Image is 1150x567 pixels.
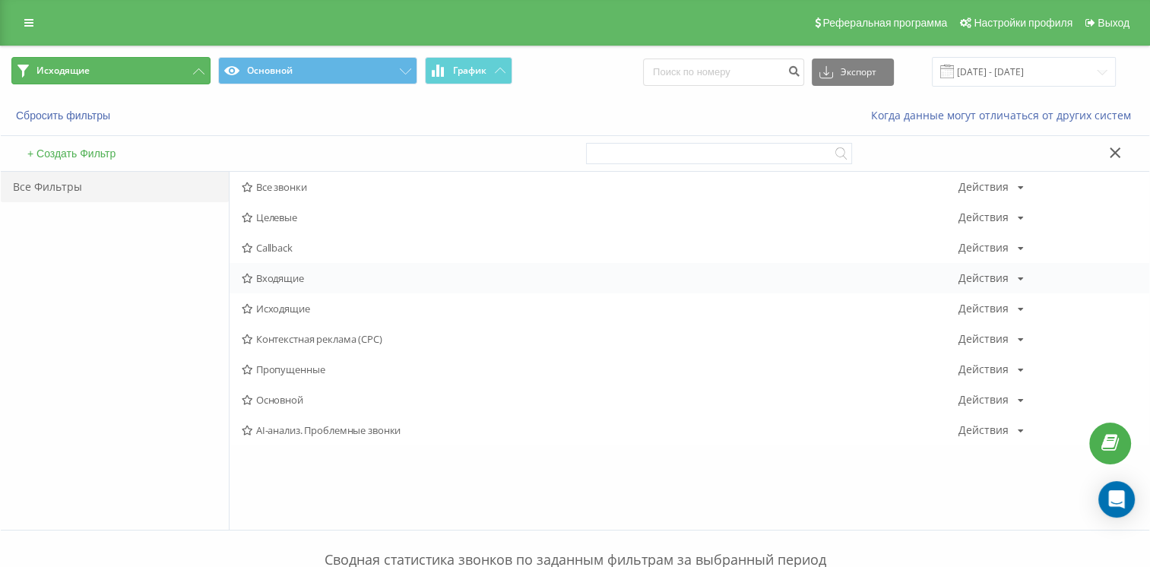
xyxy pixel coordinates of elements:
[958,303,1008,314] div: Действия
[958,425,1008,436] div: Действия
[453,65,486,76] span: График
[218,57,417,84] button: Основной
[23,147,120,160] button: + Создать Фильтр
[1098,17,1129,29] span: Выход
[643,59,804,86] input: Поиск по номеру
[822,17,947,29] span: Реферальная программа
[958,182,1008,192] div: Действия
[1,172,229,202] div: Все Фильтры
[958,212,1008,223] div: Действия
[11,109,118,122] button: Сбросить фильтры
[958,364,1008,375] div: Действия
[242,182,958,192] span: Все звонки
[958,394,1008,405] div: Действия
[242,212,958,223] span: Целевые
[242,394,958,405] span: Основной
[974,17,1072,29] span: Настройки профиля
[242,334,958,344] span: Контекстная реклама (CPC)
[1104,146,1126,162] button: Закрыть
[242,303,958,314] span: Исходящие
[242,273,958,283] span: Входящие
[871,108,1139,122] a: Когда данные могут отличаться от других систем
[958,273,1008,283] div: Действия
[958,242,1008,253] div: Действия
[242,425,958,436] span: AI-анализ. Проблемные звонки
[1098,481,1135,518] div: Open Intercom Messenger
[242,242,958,253] span: Callback
[242,364,958,375] span: Пропущенные
[11,57,211,84] button: Исходящие
[812,59,894,86] button: Экспорт
[425,57,512,84] button: График
[958,334,1008,344] div: Действия
[36,65,90,77] span: Исходящие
